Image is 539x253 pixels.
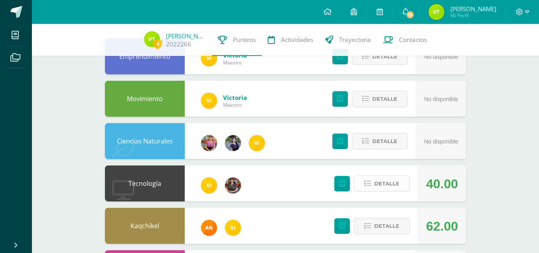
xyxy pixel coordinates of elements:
div: Kaqchikel [105,208,185,244]
img: f428c1eda9873657749a26557ec094a8.png [201,50,217,66]
span: [PERSON_NAME] [450,5,496,13]
a: Victoria [223,94,247,102]
span: Detalle [372,49,397,64]
span: Contactos [399,36,427,44]
img: fc6731ddebfef4a76f049f6e852e62c4.png [201,220,217,236]
a: Actividades [262,24,319,56]
span: No disponible [424,54,458,60]
span: Maestro [223,59,247,66]
span: 19 [406,10,415,19]
div: Movimiento [105,81,185,117]
a: Trayectoria [319,24,377,56]
span: Punteos [233,36,256,44]
span: Actividades [281,36,313,44]
button: Detalle [354,175,410,192]
button: Detalle [354,218,410,234]
span: No disponible [424,96,458,102]
span: Detalle [372,134,397,149]
img: f428c1eda9873657749a26557ec094a8.png [249,135,265,151]
a: [PERSON_NAME] [166,32,206,40]
button: Detalle [352,91,408,107]
button: Detalle [352,133,408,149]
span: 4 [153,39,162,49]
span: Maestro [223,102,247,108]
span: Detalle [374,219,399,233]
span: No disponible [424,138,458,145]
img: e8319d1de0642b858999b202df7e829e.png [201,135,217,151]
img: f428c1eda9873657749a26557ec094a8.png [201,177,217,193]
img: e7730788e8f206745f5132894aa8037a.png [428,4,444,20]
img: 60a759e8b02ec95d430434cf0c0a55c7.png [225,177,241,193]
div: Tecnología [105,165,185,201]
span: Detalle [374,176,399,191]
a: Contactos [377,24,433,56]
img: b2b209b5ecd374f6d147d0bc2cef63fa.png [225,135,241,151]
div: 62.00 [426,208,458,244]
div: Ciencias Naturales [105,123,185,159]
img: f428c1eda9873657749a26557ec094a8.png [201,93,217,109]
span: Mi Perfil [450,12,496,19]
span: Trayectoria [339,36,371,44]
img: f428c1eda9873657749a26557ec094a8.png [225,220,241,236]
a: Punteos [212,24,262,56]
div: 40.00 [426,166,458,202]
button: Detalle [352,48,408,65]
a: 2022266 [166,40,191,48]
span: Detalle [372,92,397,106]
div: Emprendimiento [105,38,185,74]
img: e7730788e8f206745f5132894aa8037a.png [144,31,160,47]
